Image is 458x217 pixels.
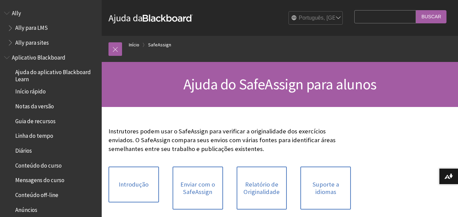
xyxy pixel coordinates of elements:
p: Instrutores podem usar o SafeAssign para verificar a originalidade dos exercícios enviados. O Saf... [108,127,351,154]
a: Relatório de Originalidade [237,167,287,210]
span: Ajuda do SafeAssign para alunos [183,75,376,93]
input: Buscar [416,10,446,23]
span: Início rápido [15,86,46,95]
span: Conteúdo off-line [15,189,58,198]
select: Site Language Selector [289,12,343,25]
span: Ally para LMS [15,22,48,31]
span: Ally para sites [15,37,49,46]
nav: Book outline for Anthology Ally Help [4,7,98,48]
span: Aplicativo Blackboard [12,52,65,61]
span: Linha do tempo [15,130,53,139]
a: Suporte a idiomas [300,167,351,210]
a: Introdução [108,167,159,202]
a: SafeAssign [148,41,171,49]
span: Conteúdo do curso [15,160,62,169]
a: Início [129,41,139,49]
span: Notas da versão [15,101,54,110]
span: Anúncios [15,204,37,213]
span: Diários [15,145,32,154]
a: Enviar com o SafeAssign [173,167,223,210]
strong: Blackboard [143,15,193,22]
a: Ajuda daBlackboard [108,12,193,24]
span: Ally [12,7,21,17]
span: Mensagens do curso [15,175,64,184]
span: Ajuda do aplicativo Blackboard Learn [15,67,97,83]
span: Guia de recursos [15,115,56,125]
